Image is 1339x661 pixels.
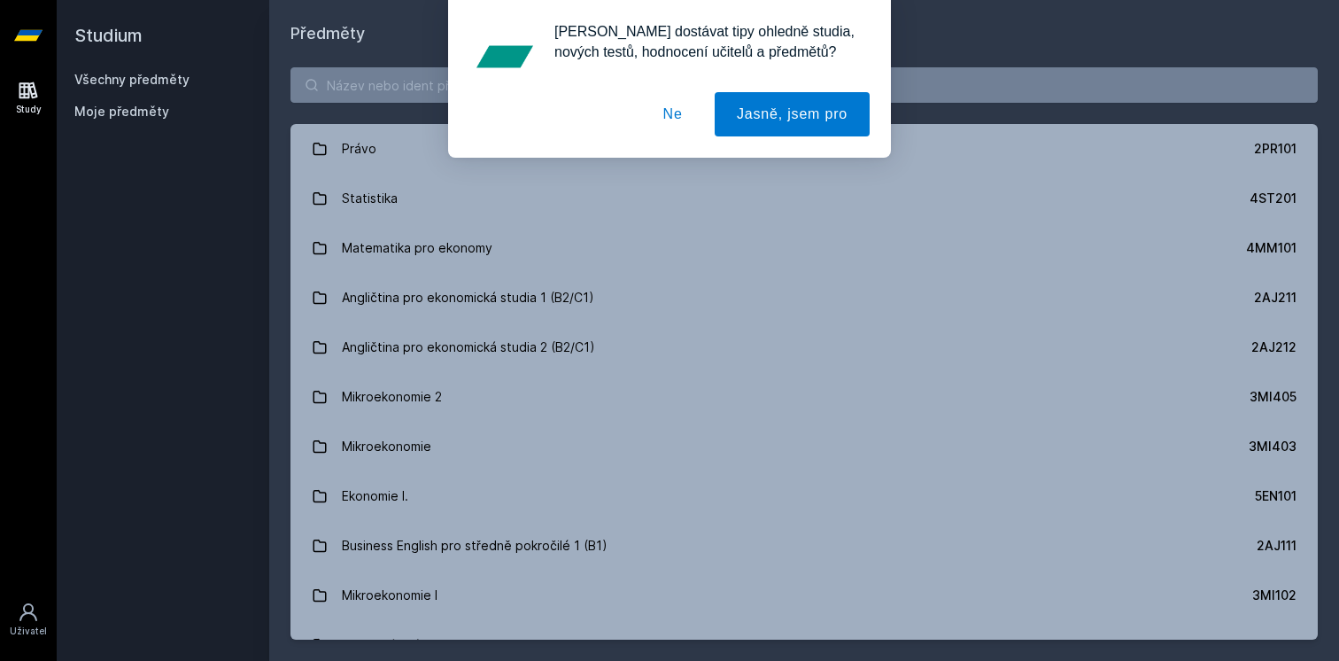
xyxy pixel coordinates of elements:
[290,273,1318,323] a: Angličtina pro ekonomická studia 1 (B2/C1) 2AJ211
[469,21,540,92] img: notification icon
[342,528,608,564] div: Business English pro středně pokročilé 1 (B1)
[342,379,442,415] div: Mikroekonomie 2
[1249,438,1296,455] div: 3MI403
[1252,587,1296,604] div: 3MI102
[1246,239,1296,257] div: 4MM101
[342,280,594,315] div: Angličtina pro ekonomická studia 1 (B2/C1)
[342,578,437,613] div: Mikroekonomie I
[715,92,870,136] button: Jasně, jsem pro
[641,92,705,136] button: Ne
[1255,487,1296,505] div: 5EN101
[342,478,408,514] div: Ekonomie I.
[342,230,492,266] div: Matematika pro ekonomy
[290,372,1318,422] a: Mikroekonomie 2 3MI405
[540,21,870,62] div: [PERSON_NAME] dostávat tipy ohledně studia, nových testů, hodnocení učitelů a předmětů?
[290,521,1318,571] a: Business English pro středně pokročilé 1 (B1) 2AJ111
[1251,338,1296,356] div: 2AJ212
[290,422,1318,471] a: Mikroekonomie 3MI403
[290,471,1318,521] a: Ekonomie I. 5EN101
[290,223,1318,273] a: Matematika pro ekonomy 4MM101
[1254,289,1296,307] div: 2AJ211
[342,181,398,216] div: Statistika
[342,429,431,464] div: Mikroekonomie
[1257,537,1296,555] div: 2AJ111
[1250,388,1296,406] div: 3MI405
[290,174,1318,223] a: Statistika 4ST201
[342,330,595,365] div: Angličtina pro ekonomická studia 2 (B2/C1)
[4,593,53,647] a: Uživatel
[290,323,1318,372] a: Angličtina pro ekonomická studia 2 (B2/C1) 2AJ212
[10,625,47,638] div: Uživatel
[290,571,1318,620] a: Mikroekonomie I 3MI102
[1250,190,1296,207] div: 4ST201
[1248,636,1296,654] div: 5HD200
